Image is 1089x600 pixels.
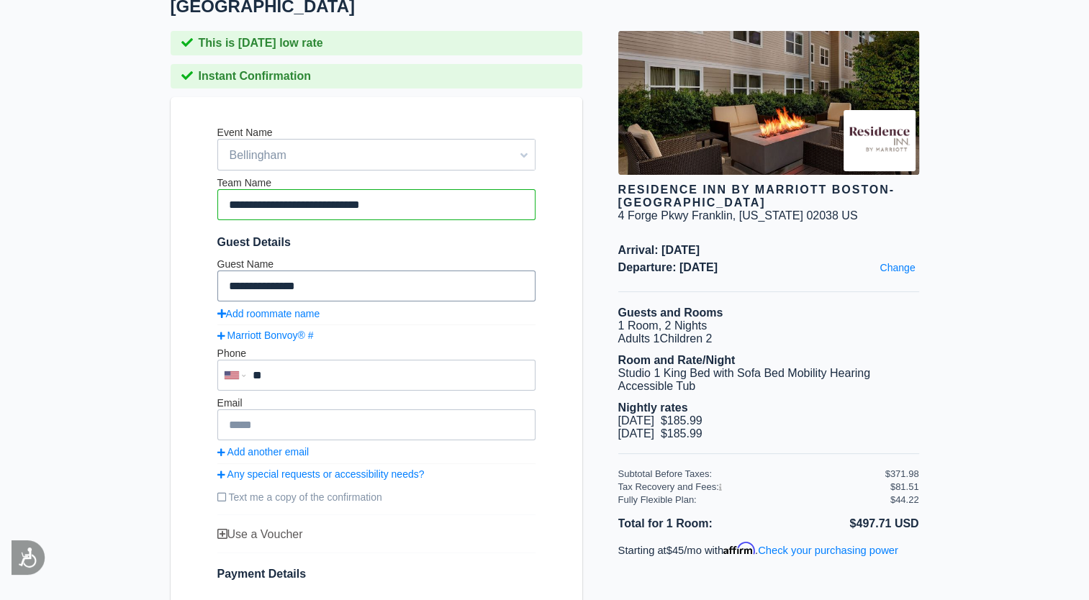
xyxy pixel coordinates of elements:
[171,31,582,55] div: This is [DATE] low rate
[876,258,918,277] a: Change
[618,514,769,533] li: Total for 1 Room:
[723,542,755,555] span: Affirm
[692,209,736,222] span: Franklin,
[618,209,689,222] div: 4 Forge Pkwy
[217,236,536,249] span: Guest Details
[217,127,273,138] label: Event Name
[171,64,582,88] div: Instant Confirmation
[219,361,249,389] div: United States: +1
[618,542,919,556] p: Starting at /mo with .
[217,397,243,409] label: Email
[618,569,919,584] iframe: PayPal Message 1
[844,110,916,171] img: Brand logo for Residence Inn by Marriott Boston-Franklin
[217,258,274,270] label: Guest Name
[758,545,898,556] a: Check your purchasing power - Learn more about Affirm Financing (opens in modal)
[217,308,320,319] a: Add roommate name
[1017,528,1072,583] iframe: Drift Widget Chat Controller
[218,143,535,168] span: Bellingham
[217,568,307,580] span: Payment Details
[618,481,885,492] div: Tax Recovery and Fees:
[618,332,919,345] li: Adults 1
[618,306,723,319] b: Guests and Rooms
[217,347,246,359] label: Phone
[618,261,919,274] span: Departure: [DATE]
[618,427,702,440] span: [DATE] $185.99
[618,367,919,393] li: Studio 1 King Bed with Sofa Bed Mobility Hearing Accessible Tub
[217,486,536,509] label: Text me a copy of the confirmation
[217,446,536,458] a: Add another email
[618,494,890,505] div: Fully Flexible Plan:
[769,514,919,533] li: $497.71 USD
[666,545,684,556] span: $45
[890,494,919,505] div: $44.22
[618,354,736,366] b: Room and Rate/Night
[618,244,919,257] span: Arrival: [DATE]
[217,329,536,341] a: Marriott Bonvoy® #
[890,481,919,492] div: $81.51
[618,31,919,175] img: hotel image
[806,209,839,222] span: 02038
[618,183,919,209] div: Residence Inn by Marriott Boston-[GEOGRAPHIC_DATA]
[739,209,803,222] span: [US_STATE]
[217,468,536,480] a: Any special requests or accessibility needs?
[841,209,857,222] span: US
[618,414,702,427] span: [DATE] $185.99
[217,528,536,541] div: Use a Voucher
[618,468,885,479] div: Subtotal Before Taxes:
[217,177,271,188] label: Team Name
[659,332,712,345] span: Children 2
[618,319,919,332] li: 1 Room, 2 Nights
[885,468,919,479] div: $371.98
[618,401,688,414] b: Nightly rates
